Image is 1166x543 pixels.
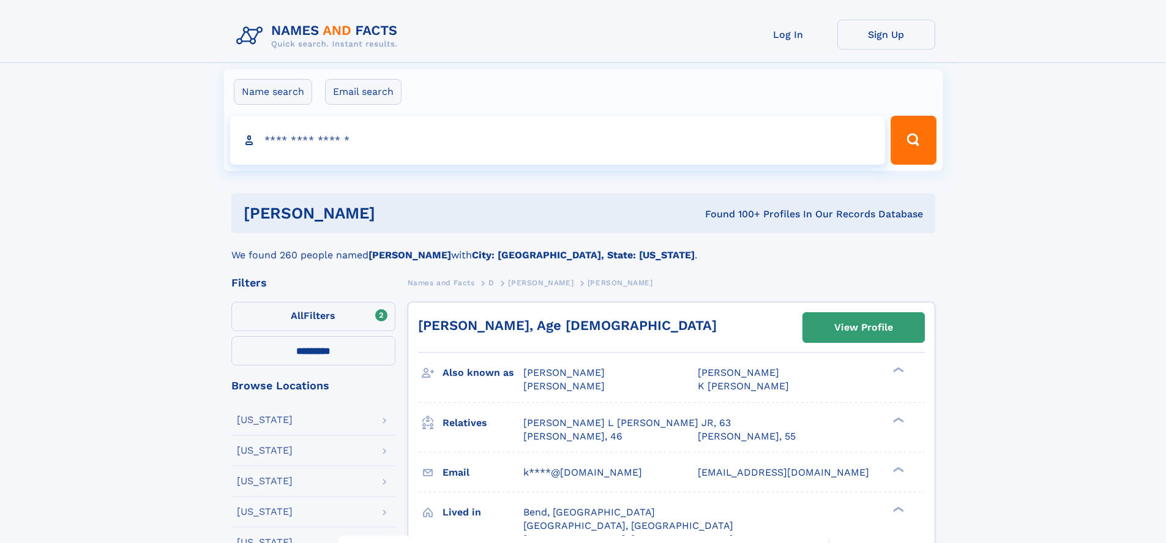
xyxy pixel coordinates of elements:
div: [US_STATE] [237,476,293,486]
a: Names and Facts [408,275,475,290]
div: ❯ [890,366,905,374]
label: Filters [231,302,395,331]
input: search input [230,116,886,165]
button: Search Button [891,116,936,165]
span: [PERSON_NAME] [523,367,605,378]
div: [US_STATE] [237,415,293,425]
img: Logo Names and Facts [231,20,408,53]
a: [PERSON_NAME] [508,275,574,290]
label: Email search [325,79,402,105]
div: [US_STATE] [237,507,293,517]
div: ❯ [890,505,905,513]
h3: Relatives [443,413,523,433]
span: All [291,310,304,321]
div: Found 100+ Profiles In Our Records Database [540,208,923,221]
h1: [PERSON_NAME] [244,206,540,221]
label: Name search [234,79,312,105]
span: [PERSON_NAME] [508,279,574,287]
a: Sign Up [837,20,935,50]
div: We found 260 people named with . [231,233,935,263]
a: Log In [739,20,837,50]
div: Browse Locations [231,380,395,391]
b: City: [GEOGRAPHIC_DATA], State: [US_STATE] [472,249,695,261]
span: [PERSON_NAME] [588,279,653,287]
div: ❯ [890,416,905,424]
a: [PERSON_NAME] L [PERSON_NAME] JR, 63 [523,416,731,430]
h3: Email [443,462,523,483]
h3: Lived in [443,502,523,523]
b: [PERSON_NAME] [368,249,451,261]
span: [PERSON_NAME] [523,380,605,392]
span: D [488,279,495,287]
div: Filters [231,277,395,288]
span: [GEOGRAPHIC_DATA], [GEOGRAPHIC_DATA] [523,520,733,531]
span: K [PERSON_NAME] [698,380,789,392]
a: [PERSON_NAME], Age [DEMOGRAPHIC_DATA] [418,318,717,333]
a: View Profile [803,313,924,342]
h3: Also known as [443,362,523,383]
span: [EMAIL_ADDRESS][DOMAIN_NAME] [698,466,869,478]
div: ❯ [890,465,905,473]
span: [PERSON_NAME] [698,367,779,378]
a: [PERSON_NAME], 46 [523,430,622,443]
div: [US_STATE] [237,446,293,455]
div: View Profile [834,313,893,342]
span: Bend, [GEOGRAPHIC_DATA] [523,506,655,518]
a: [PERSON_NAME], 55 [698,430,796,443]
a: D [488,275,495,290]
